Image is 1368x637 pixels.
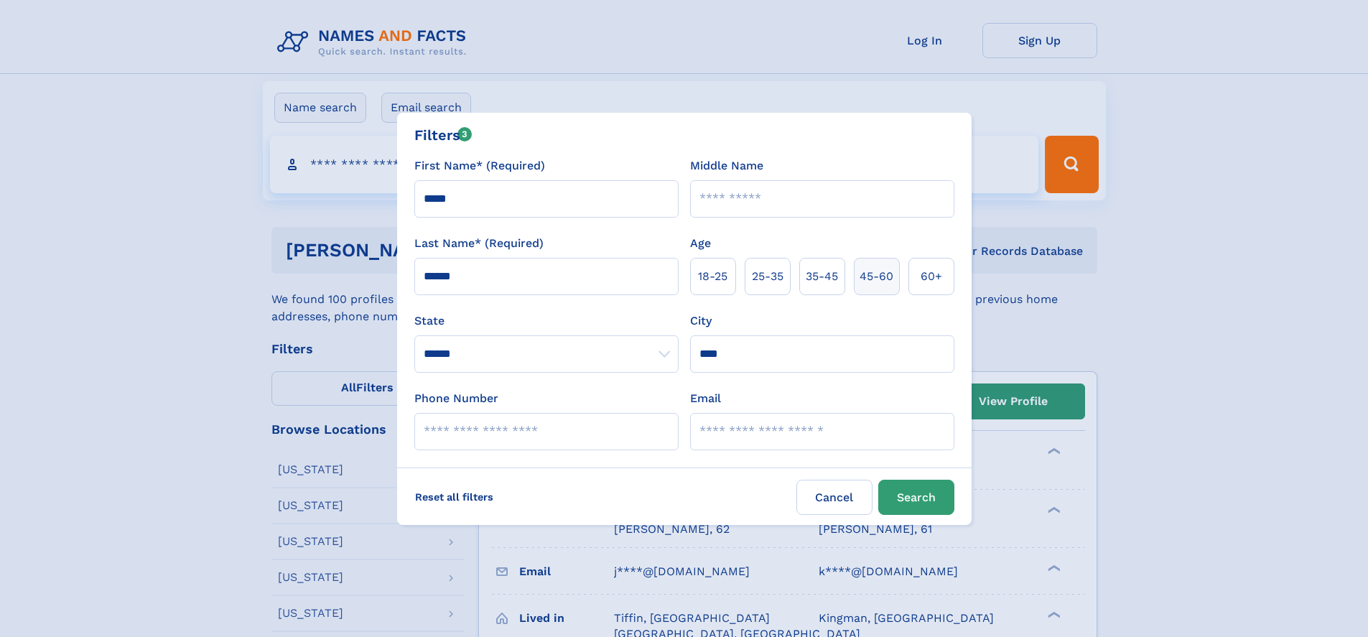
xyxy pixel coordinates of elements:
label: Cancel [796,480,873,515]
label: Age [690,235,711,252]
span: 25‑35 [752,268,783,285]
label: Phone Number [414,390,498,407]
div: Filters [414,124,473,146]
span: 45‑60 [860,268,893,285]
button: Search [878,480,954,515]
label: First Name* (Required) [414,157,545,175]
label: Middle Name [690,157,763,175]
label: State [414,312,679,330]
span: 60+ [921,268,942,285]
span: 18‑25 [698,268,727,285]
label: Reset all filters [406,480,503,514]
label: City [690,312,712,330]
span: 35‑45 [806,268,838,285]
label: Email [690,390,721,407]
label: Last Name* (Required) [414,235,544,252]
